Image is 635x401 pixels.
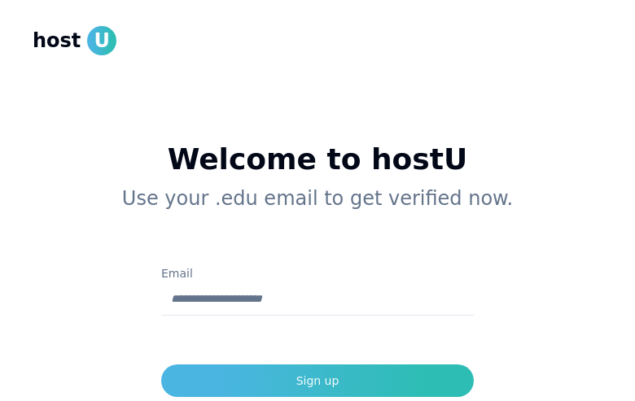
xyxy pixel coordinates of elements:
[161,267,193,280] label: Email
[296,373,339,389] div: Sign up
[33,28,81,54] span: host
[33,26,116,55] a: hostU
[161,364,474,397] button: Sign up
[87,26,116,55] span: U
[59,143,576,176] h1: Welcome to hostU
[59,185,576,211] p: Use your .edu email to get verified now.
